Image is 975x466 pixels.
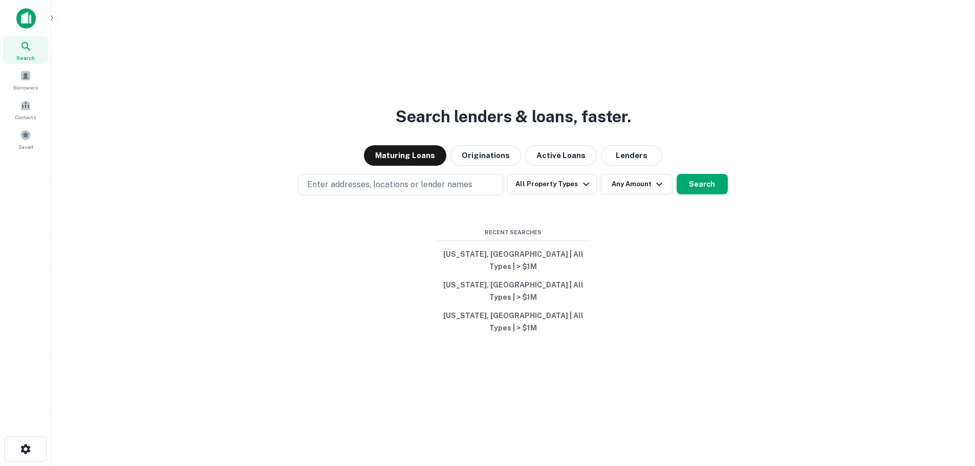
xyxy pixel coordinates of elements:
button: Lenders [601,145,662,166]
span: Borrowers [13,83,38,92]
button: All Property Types [507,174,596,194]
a: Saved [3,125,48,153]
button: Maturing Loans [364,145,446,166]
span: Contacts [15,113,36,121]
button: Enter addresses, locations or lender names [298,174,503,195]
h3: Search lenders & loans, faster. [396,104,631,129]
button: Active Loans [525,145,597,166]
span: Search [16,54,35,62]
button: [US_STATE], [GEOGRAPHIC_DATA] | All Types | > $1M [437,245,590,276]
button: Originations [450,145,521,166]
a: Contacts [3,96,48,123]
button: [US_STATE], [GEOGRAPHIC_DATA] | All Types | > $1M [437,276,590,306]
button: Search [677,174,728,194]
a: Borrowers [3,66,48,94]
button: Any Amount [601,174,673,194]
span: Saved [18,143,33,151]
a: Search [3,36,48,64]
p: Enter addresses, locations or lender names [307,179,472,191]
img: capitalize-icon.png [16,8,36,29]
button: [US_STATE], [GEOGRAPHIC_DATA] | All Types | > $1M [437,306,590,337]
span: Recent Searches [437,228,590,237]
